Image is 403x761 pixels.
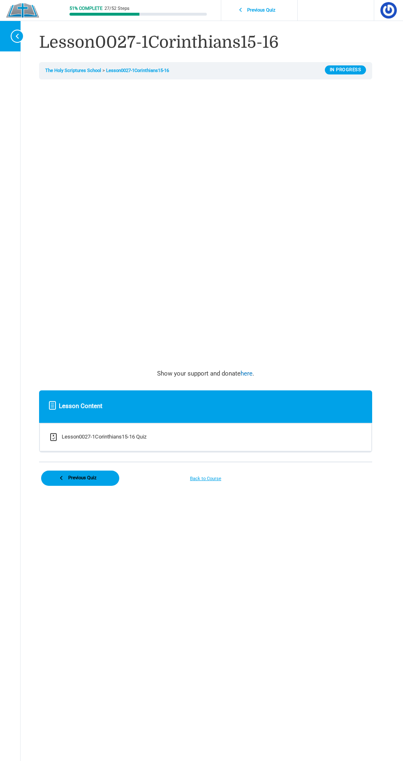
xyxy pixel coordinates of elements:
[62,432,147,442] div: Lesson0027-1Corinthians15-16 Quiz
[39,62,372,79] nav: Breadcrumbs
[39,86,372,368] iframe: GMT20231224-201500_Recording_1600x1356
[4,21,21,51] button: Toggle sidebar navigation
[104,6,130,11] div: 27/52 Steps
[69,6,102,11] div: 51% Complete
[41,471,119,486] a: Previous Quiz
[45,68,101,73] a: The Holy Scriptures School
[39,31,372,54] h1: Lesson0027-1Corinthians15-16
[223,3,295,18] a: Previous Quiz
[243,7,280,13] span: Previous Quiz
[48,424,363,451] a: Incomplete Lesson0027-1Corinthians15-16 Quiz
[241,370,252,377] a: here
[63,475,101,481] span: Previous Quiz
[106,68,169,73] a: Lesson0027-1Corinthians15-16
[167,475,245,483] a: Back to Course
[48,432,59,443] div: Incomplete
[39,368,372,380] p: Show your support and donate .
[59,401,102,412] span: Lesson Content
[325,65,366,74] div: In Progress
